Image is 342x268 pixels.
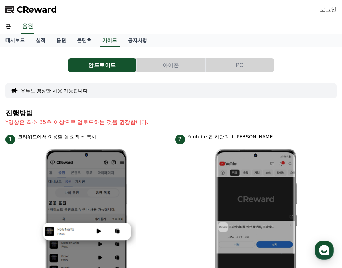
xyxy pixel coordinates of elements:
[106,221,114,227] span: 설정
[5,135,15,144] span: 1
[18,133,96,141] p: 크리워드에서 이용할 음원 제목 복사
[21,19,34,34] a: 음원
[5,109,337,117] h4: 진행방법
[320,5,337,14] a: 로그인
[30,34,51,47] a: 실적
[5,4,57,15] a: CReward
[16,4,57,15] span: CReward
[89,211,132,228] a: 설정
[21,87,89,94] button: 유튜브 영상만 사용 가능합니다.
[137,58,206,72] a: 아이폰
[175,135,185,144] span: 2
[22,221,26,227] span: 홈
[137,58,205,72] button: 아이폰
[68,58,136,72] button: 안드로이드
[188,133,275,141] p: Youtube 앱 하단의 +[PERSON_NAME]
[63,222,71,227] span: 대화
[5,118,337,126] p: *영상은 최소 35초 이상으로 업로드하는 것을 권장합니다.
[51,34,71,47] a: 음원
[122,34,153,47] a: 공지사항
[206,58,274,72] button: PC
[100,34,120,47] a: 가이드
[2,211,45,228] a: 홈
[45,211,89,228] a: 대화
[71,34,97,47] a: 콘텐츠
